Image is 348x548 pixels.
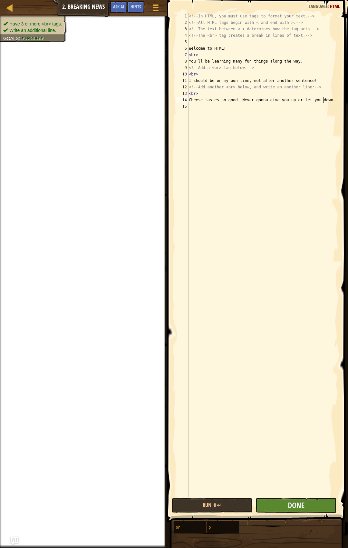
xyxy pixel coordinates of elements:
span: : [328,3,330,9]
div: 8 [176,58,189,65]
div: 5 [176,39,189,45]
div: 11 [176,77,189,84]
li: Write an additional line. [3,27,62,34]
span: Done [288,500,304,510]
div: 1 [176,13,189,19]
div: 2 [176,19,189,26]
span: br [176,525,180,530]
span: Hints [130,4,141,10]
span: Success! [21,36,44,41]
button: Ask AI [110,1,127,13]
div: 6 [176,45,189,52]
span: : [19,36,21,41]
div: 4 [176,32,189,39]
button: Run ⇧↵ [172,498,253,513]
div: 14 [176,97,189,103]
span: Goals [3,36,19,41]
span: HTML [330,3,340,9]
div: 9 [176,65,189,71]
div: 3 [176,26,189,32]
span: Write an additional line. [9,28,56,33]
div: 7 [176,52,189,58]
span: p [208,525,211,530]
div: 10 [176,71,189,77]
div: 15 [176,103,189,110]
li: Have 3 or more <br> tags. [3,21,62,27]
button: Show game menu [148,1,164,16]
div: 12 [176,84,189,90]
span: Ask AI [113,4,124,10]
button: Ask AI [11,537,18,545]
div: 13 [176,90,189,97]
button: Done [256,498,336,513]
span: Language [309,3,328,9]
span: Have 3 or more <br> tags. [9,21,62,26]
